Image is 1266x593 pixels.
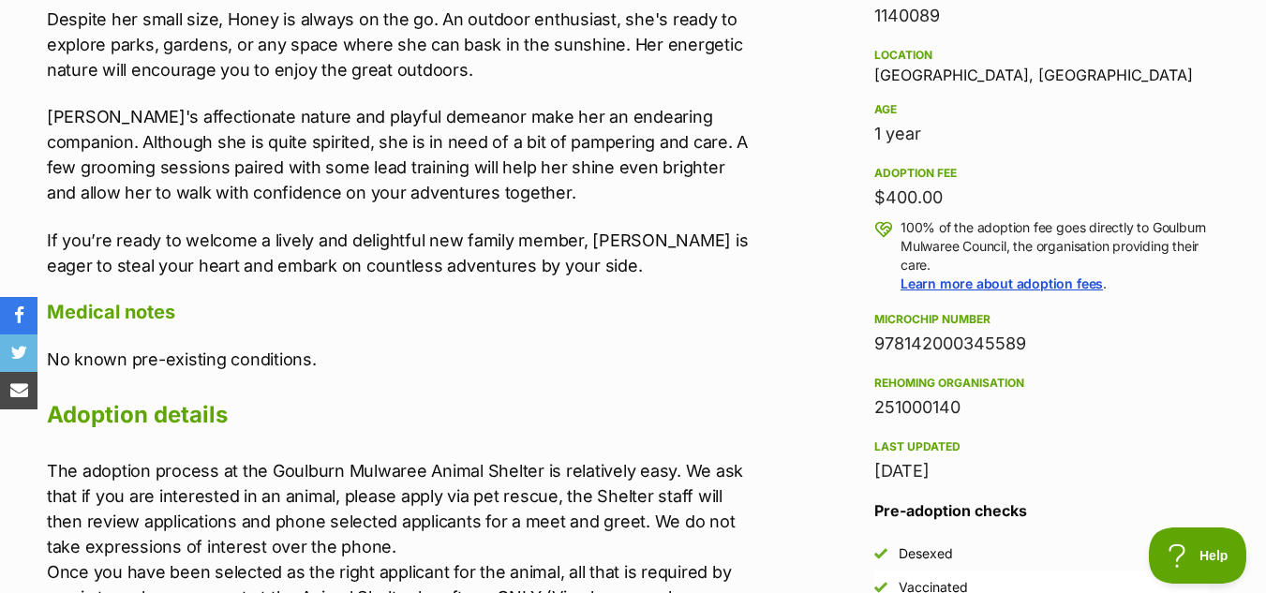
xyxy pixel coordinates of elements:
[874,331,1208,357] div: 978142000345589
[874,312,1208,327] div: Microchip number
[901,218,1208,293] p: 100% of the adoption fee goes directly to Goulburn Mulwaree Council, the organisation providing t...
[47,104,754,205] p: [PERSON_NAME]'s affectionate nature and playful demeanor make her an endearing companion. Althoug...
[47,228,754,278] p: If you’re ready to welcome a lively and delightful new family member, [PERSON_NAME] is eager to s...
[47,7,754,82] p: Despite her small size, Honey is always on the go. An outdoor enthusiast, she's ready to explore ...
[874,499,1208,522] h3: Pre-adoption checks
[874,376,1208,391] div: Rehoming organisation
[874,458,1208,484] div: [DATE]
[874,3,1208,29] div: 1140089
[874,394,1208,421] div: 251000140
[47,394,754,436] h2: Adoption details
[874,185,1208,211] div: $400.00
[874,547,887,560] img: Yes
[1149,527,1247,584] iframe: Help Scout Beacon - Open
[874,44,1208,83] div: [GEOGRAPHIC_DATA], [GEOGRAPHIC_DATA]
[874,439,1208,454] div: Last updated
[47,347,754,372] p: No known pre-existing conditions.
[874,121,1208,147] div: 1 year
[874,166,1208,181] div: Adoption fee
[901,275,1103,291] a: Learn more about adoption fees
[899,544,953,563] div: Desexed
[874,48,1208,63] div: Location
[874,102,1208,117] div: Age
[47,300,754,324] h4: Medical notes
